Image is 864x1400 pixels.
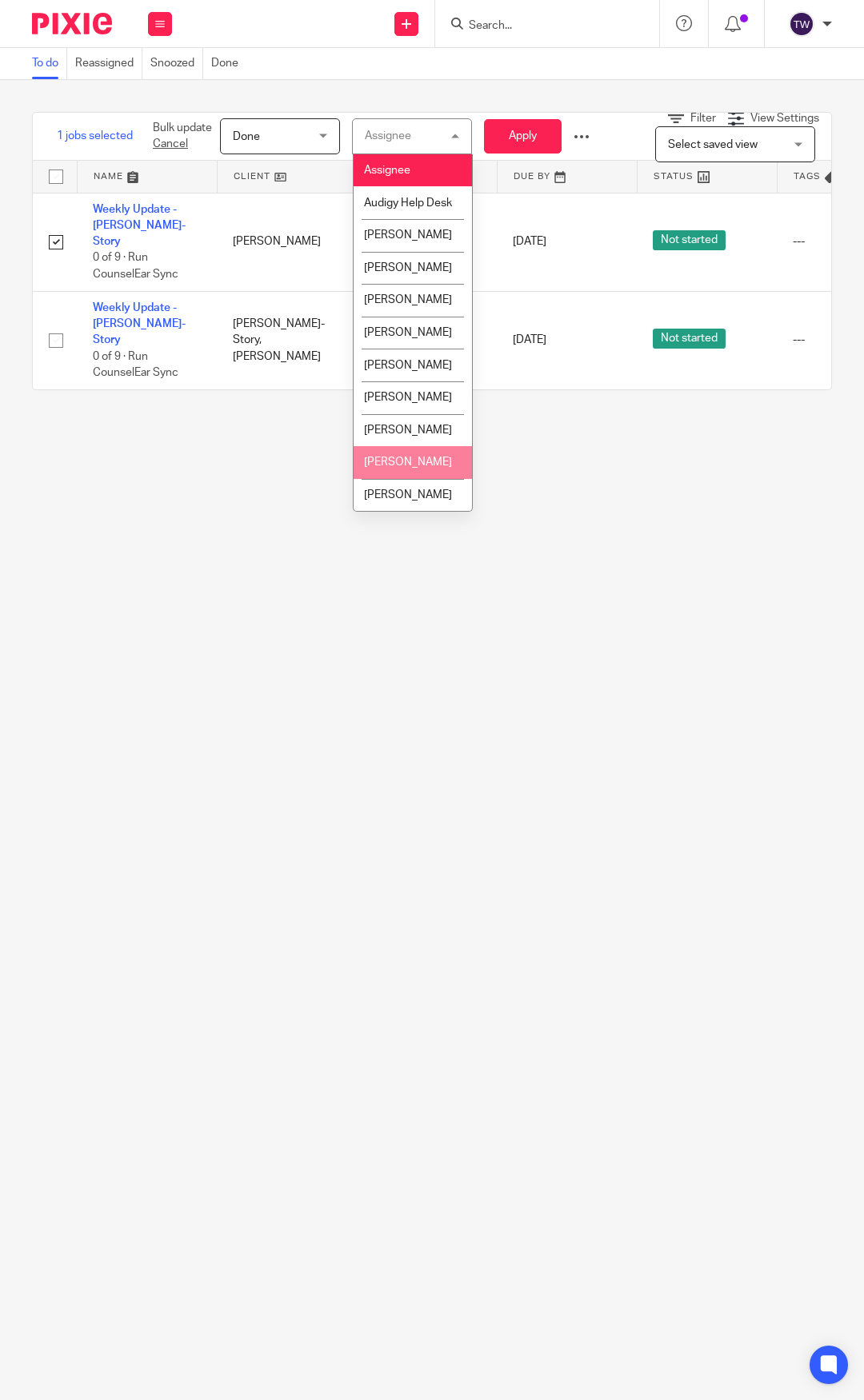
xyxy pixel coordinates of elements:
span: [PERSON_NAME] [364,294,452,305]
td: [PERSON_NAME] [217,193,357,291]
span: Filter [690,113,716,124]
a: Snoozed [150,48,203,79]
span: 0 of 9 · Run CounselEar Sync [93,351,178,379]
td: [PERSON_NAME]-Story, [PERSON_NAME] [217,291,357,389]
div: Assignee [365,130,411,142]
span: [PERSON_NAME] [364,489,452,501]
img: Pixie [32,13,112,34]
img: svg%3E [789,11,814,37]
span: [PERSON_NAME] [364,262,452,273]
a: Reassigned [75,48,142,79]
span: Tags [794,172,821,181]
span: View Settings [750,113,819,124]
span: Not started [653,329,726,349]
button: Apply [484,119,562,154]
span: Select saved view [668,139,758,150]
span: [PERSON_NAME] [364,327,452,338]
span: 0 of 9 · Run CounselEar Sync [93,253,178,281]
a: Weekly Update - [PERSON_NAME]-Story [93,302,186,346]
a: Weekly Update - [PERSON_NAME]-Story [93,204,186,248]
p: Bulk update [153,120,212,153]
a: To do [32,48,67,79]
span: Not started [653,230,726,250]
span: Assignee [364,165,410,176]
a: Cancel [153,138,188,150]
span: [DATE] [513,236,546,247]
span: [PERSON_NAME] [364,229,452,241]
span: [PERSON_NAME] [364,457,452,468]
a: Done [211,48,246,79]
span: [PERSON_NAME] [364,425,452,436]
span: [DATE] [513,335,546,346]
span: [PERSON_NAME] [364,360,452,371]
span: Audigy Help Desk [364,197,452,209]
input: Search [467,19,611,34]
span: [PERSON_NAME] [364,392,452,403]
span: Done [233,131,260,142]
span: 1 jobs selected [57,128,133,144]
